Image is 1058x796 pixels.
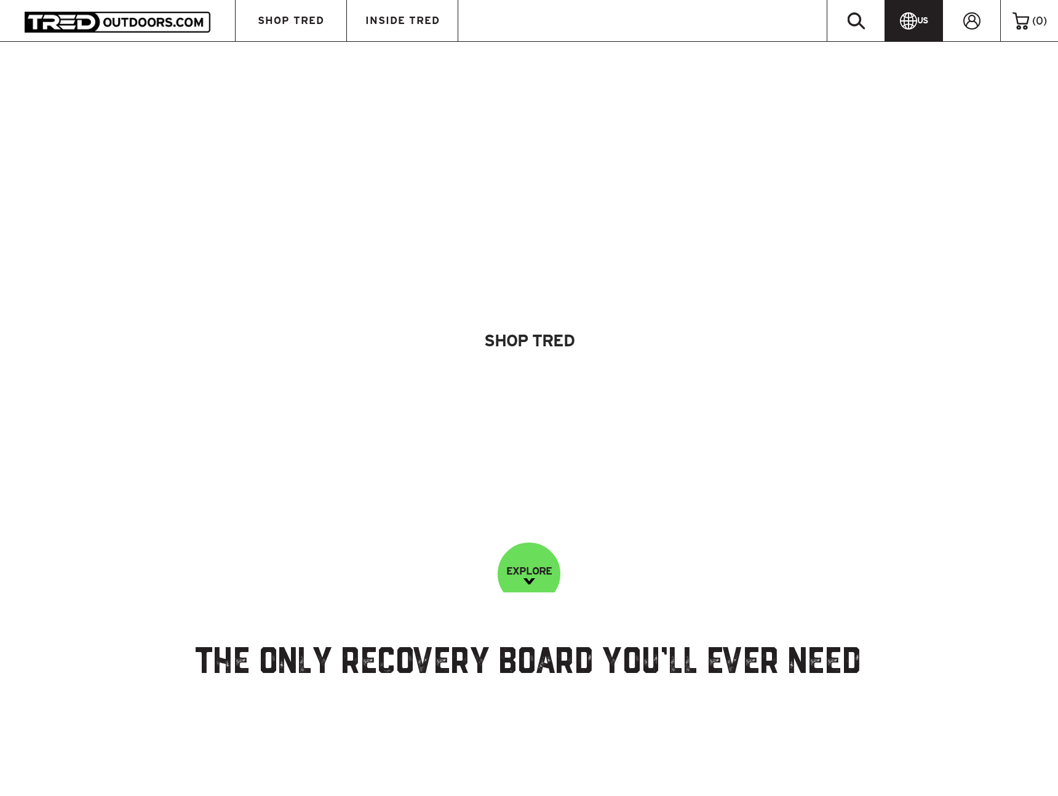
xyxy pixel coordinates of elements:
[258,15,324,26] span: SHOP TRED
[25,12,210,32] img: TRED Outdoors America
[1036,15,1043,26] span: 0
[523,578,535,584] img: down-image
[191,229,867,268] img: banner-title
[498,543,560,605] a: EXPLORE
[166,642,892,686] h2: The Only Recovery Board You’ll Ever Need
[1012,12,1029,30] img: cart-icon
[1032,15,1047,26] span: ( )
[441,317,617,364] a: Shop Tred
[365,15,440,26] span: INSIDE TRED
